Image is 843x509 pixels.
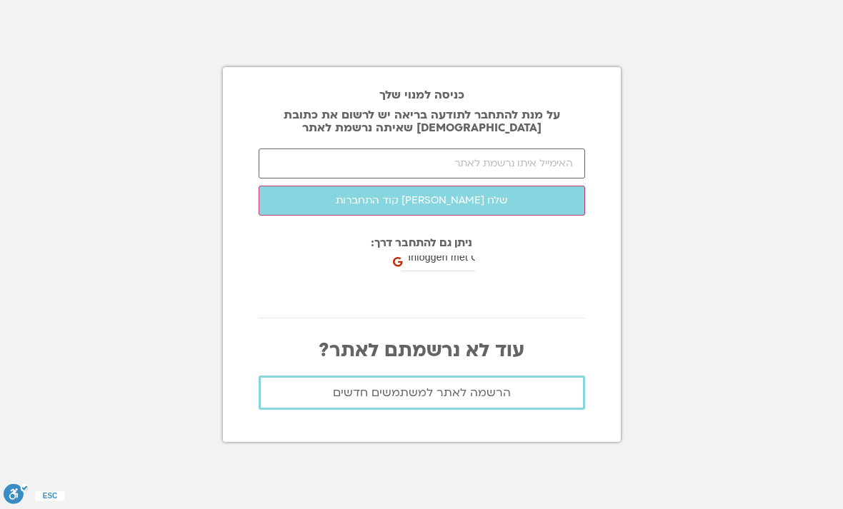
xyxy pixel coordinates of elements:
[396,243,535,271] div: Inloggen met Google
[259,186,585,216] button: שלח [PERSON_NAME] קוד התחברות
[405,250,507,265] span: Inloggen met Google
[259,89,585,101] h2: כניסה למנוי שלך
[259,148,585,178] input: האימייל איתו נרשמת לאתר
[333,386,511,399] span: הרשמה לאתר למשתמשים חדשים
[389,270,535,301] div: Inloggen met Google. Wordt geopend in een nieuw tabblad
[259,109,585,134] p: על מנת להתחבר לתודעה בריאה יש לרשום את כתובת [DEMOGRAPHIC_DATA] שאיתה נרשמת לאתר
[259,376,585,410] a: הרשמה לאתר למשתמשים חדשים
[259,340,585,361] p: עוד לא נרשמתם לאתר?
